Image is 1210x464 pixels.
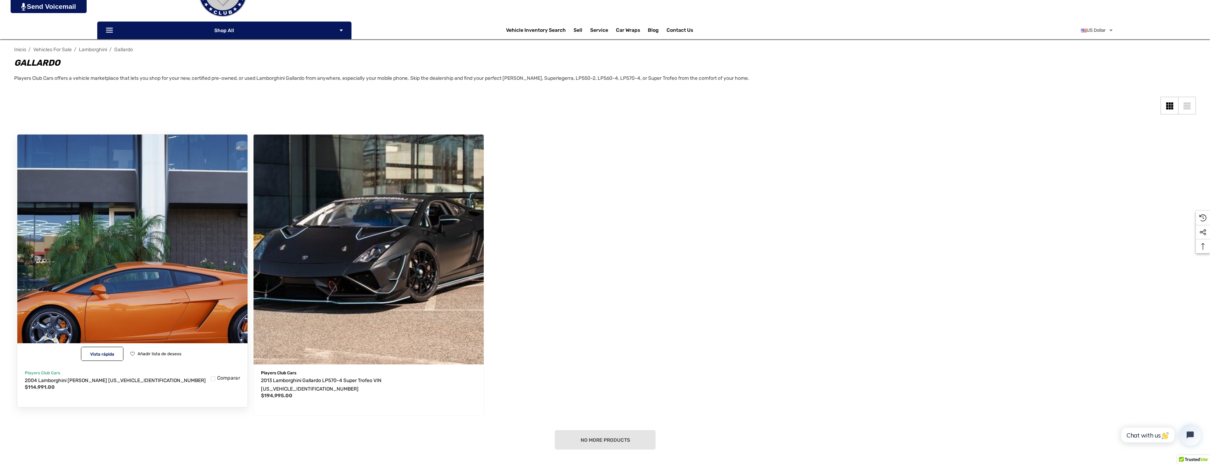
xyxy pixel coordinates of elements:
a: 2013 Lamborghini Gallardo LP570-4 Super Trofeo VIN ZHWGE5AU2DLA13524,$194,995.00 [261,376,476,393]
a: Blog [648,27,659,35]
span: Sell [574,27,582,35]
svg: Icon Line [105,26,116,35]
a: Car Wraps [616,23,648,37]
a: Sell [574,23,590,37]
nav: Breadcrumb [14,43,1196,56]
img: 2013 Lamborghini Gallardo LP570-4 Super Trofeo VIN ZHWGE5AU2DLA13524 [254,135,484,364]
a: Vehicle Inventory Search [506,27,566,35]
img: PjwhLS0gR2VuZXJhdG9yOiBHcmF2aXQuaW8gLS0+PHN2ZyB4bWxucz0iaHR0cDovL3d3dy53My5vcmcvMjAwMC9zdmciIHhtb... [21,3,26,11]
span: Comparar [217,375,240,381]
a: Vehicles For Sale [33,47,72,53]
p: Players Club Cars offers a vehicle marketplace that lets you shop for your new, certified pre-own... [14,73,1079,83]
h1: Gallardo [14,56,1079,69]
a: Grid View [1160,97,1178,114]
span: $194,995.00 [261,393,292,399]
a: 2004 Lamborghini Gallardo VIN ZHWGU11S74LA01220,$114,991.00 [25,376,240,385]
svg: Social Media [1199,229,1206,236]
a: Contact Us [667,27,693,35]
a: 2004 Lamborghini Gallardo VIN ZHWGU11S74LA01220,$114,991.00 [17,135,248,364]
svg: Top [1196,243,1210,250]
button: Wishlist [127,347,184,361]
nav: pagination [14,430,1196,450]
a: List View [1178,97,1196,114]
svg: Icon Arrow Down [339,28,344,33]
img: For Sale: 2004 Lamborghini Gallardo VIN ZHWGU11S74LA01220 [6,123,259,376]
a: Gallardo [114,47,133,53]
a: 2013 Lamborghini Gallardo LP570-4 Super Trofeo VIN ZHWGE5AU2DLA13524,$194,995.00 [254,135,484,364]
button: Quick View [81,347,123,361]
span: 2013 Lamborghini Gallardo LP570-4 Super Trofeo VIN [US_VEHICLE_IDENTIFICATION_NUMBER] [261,377,382,392]
span: $114,991.00 [25,384,55,390]
a: Lamborghini [79,47,107,53]
span: Añadir lista de deseos [138,351,181,356]
a: Inicio [14,47,26,53]
a: Service [590,27,608,35]
span: Vista rápida [90,352,114,357]
span: Car Wraps [616,27,640,35]
p: Players Club Cars [261,368,476,377]
p: Shop All [97,22,351,39]
p: Players Club Cars [25,368,240,377]
span: 2004 Lamborghini [PERSON_NAME] [US_VEHICLE_IDENTIFICATION_NUMBER] [25,377,206,383]
a: Seleccionar moneda: USD [1081,23,1113,37]
iframe: Tidio Chat [1113,418,1207,452]
svg: Recently Viewed [1199,214,1206,221]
